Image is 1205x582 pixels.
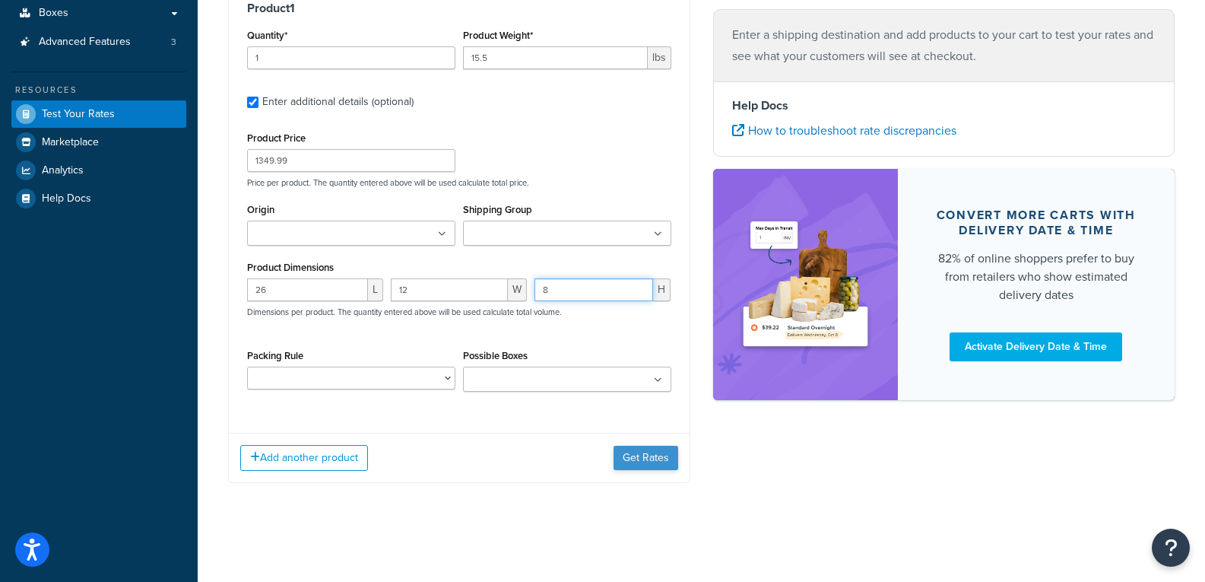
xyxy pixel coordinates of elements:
span: H [653,278,671,301]
input: 0.00 [463,46,648,69]
p: Price per product. The quantity entered above will be used calculate total price. [243,177,675,188]
div: Resources [11,84,186,97]
label: Origin [247,204,274,215]
a: Help Docs [11,185,186,212]
a: Test Your Rates [11,100,186,128]
span: W [508,278,527,301]
span: Advanced Features [39,36,131,49]
p: Enter a shipping destination and add products to your cart to test your rates and see what your c... [732,24,1156,67]
label: Product Dimensions [247,262,334,273]
button: Add another product [240,445,368,471]
a: Advanced Features3 [11,28,186,56]
div: Convert more carts with delivery date & time [934,208,1139,238]
input: 0.0 [247,46,455,69]
button: Open Resource Center [1152,529,1190,567]
a: How to troubleshoot rate discrepancies [732,122,956,139]
span: Test Your Rates [42,108,115,121]
label: Shipping Group [463,204,532,215]
label: Product Weight* [463,30,533,41]
div: Enter additional details (optional) [262,91,414,113]
a: Analytics [11,157,186,184]
img: feature-image-ddt-36eae7f7280da8017bfb280eaccd9c446f90b1fe08728e4019434db127062ab4.png [736,192,875,377]
span: 3 [171,36,176,49]
span: Boxes [39,7,68,20]
span: lbs [648,46,671,69]
input: Enter additional details (optional) [247,97,258,108]
a: Marketplace [11,129,186,156]
label: Possible Boxes [463,350,528,361]
p: Dimensions per product. The quantity entered above will be used calculate total volume. [243,307,562,317]
h4: Help Docs [732,97,1156,115]
span: Marketplace [42,136,99,149]
div: 82% of online shoppers prefer to buy from retailers who show estimated delivery dates [934,250,1139,304]
label: Product Price [247,132,306,144]
label: Quantity* [247,30,287,41]
span: L [368,278,383,301]
a: Activate Delivery Date & Time [950,332,1122,361]
label: Packing Rule [247,350,303,361]
span: Analytics [42,164,84,177]
li: Advanced Features [11,28,186,56]
h3: Product 1 [247,1,671,16]
button: Get Rates [614,446,678,470]
span: Help Docs [42,192,91,205]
